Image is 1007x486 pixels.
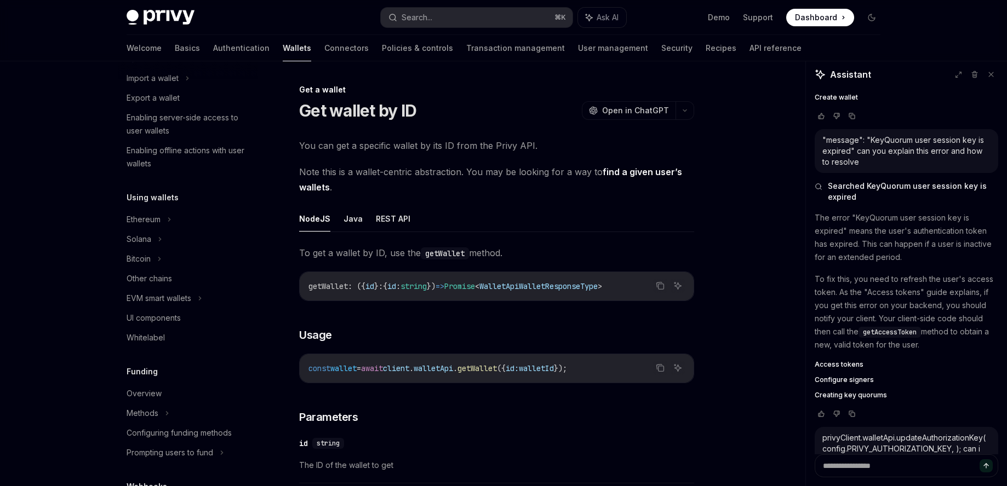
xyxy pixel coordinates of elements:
div: Enabling server-side access to user wallets [127,111,251,137]
div: EVM smart wallets [127,292,191,305]
button: Toggle dark mode [863,9,880,26]
span: walletId [519,363,554,373]
a: Connectors [324,35,369,61]
div: Export a wallet [127,91,180,105]
a: Other chains [118,269,258,288]
span: => [436,281,444,291]
span: Assistant [830,68,871,81]
div: Whitelabel [127,331,165,344]
span: ({ [497,363,506,373]
span: < [475,281,479,291]
a: UI components [118,308,258,328]
span: = [357,363,361,373]
button: Ask AI [578,8,626,27]
span: getWallet [457,363,497,373]
span: To get a wallet by ID, use the method. [299,245,694,261]
img: dark logo [127,10,194,25]
a: Export a wallet [118,88,258,108]
span: Searched KeyQuorum user session key is expired [828,181,998,202]
h5: Using wallets [127,191,179,204]
span: const [308,363,330,373]
div: privyClient.walletApi.updateAuthorizationKey( config.PRIVY_AUTHORIZATION_KEY, ); can i use this ? [822,432,991,465]
span: client [383,363,409,373]
span: id [365,281,374,291]
button: Search...⌘K [381,8,573,27]
span: Access tokens [815,360,863,369]
span: ⌘ K [554,13,566,22]
button: Ask AI [671,361,685,375]
span: getWallet [308,281,348,291]
div: UI components [127,311,181,325]
span: Configure signers [815,375,874,384]
div: Overview [127,387,162,400]
div: Get a wallet [299,84,694,95]
div: Methods [127,407,158,420]
a: User management [578,35,648,61]
button: Ask AI [671,279,685,293]
span: > [598,281,602,291]
a: Dashboard [786,9,854,26]
span: id: [506,363,519,373]
button: Java [344,206,363,232]
span: Open in ChatGPT [602,105,669,116]
h1: Get wallet by ID [299,101,416,120]
button: REST API [376,206,410,232]
span: . [453,363,457,373]
div: Solana [127,233,151,246]
a: Access tokens [815,360,998,369]
a: Enabling offline actions with user wallets [118,141,258,173]
span: Promise [444,281,475,291]
a: Security [661,35,693,61]
h5: Funding [127,365,158,378]
span: Create wallet [815,93,858,102]
span: Note this is a wallet-centric abstraction. You may be looking for a way to . [299,164,694,195]
span: Creating key quorums [815,391,887,400]
a: Enabling server-side access to user wallets [118,108,258,141]
div: Other chains [127,272,172,285]
span: wallet [330,363,357,373]
span: . [409,363,414,373]
button: Copy the contents from the code block [653,279,667,293]
span: }); [554,363,567,373]
p: To fix this, you need to refresh the user's access token. As the "Access tokens" guide explains, ... [815,273,998,351]
span: { [383,281,387,291]
p: The error "KeyQuorum user session key is expired" means the user's authentication token has expir... [815,211,998,264]
a: Creating key quorums [815,391,998,400]
div: Ethereum [127,213,161,226]
a: Configure signers [815,375,998,384]
a: Authentication [213,35,270,61]
button: NodeJS [299,206,330,232]
span: }) [427,281,436,291]
a: Basics [175,35,200,61]
button: Open in ChatGPT [582,101,676,120]
span: : ({ [348,281,365,291]
button: Send message [980,459,993,472]
a: Overview [118,384,258,403]
div: Search... [402,11,432,24]
a: Transaction management [466,35,565,61]
div: "message": "KeyQuorum user session key is expired" can you explain this error and how to resolve [822,135,991,167]
a: Whitelabel [118,328,258,348]
span: Parameters [299,409,358,425]
span: string [317,439,340,448]
span: id [387,281,396,291]
span: : [379,281,383,291]
span: WalletApiWalletResponseType [479,281,598,291]
span: You can get a specific wallet by its ID from the Privy API. [299,138,694,153]
span: The ID of the wallet to get [299,459,694,472]
button: Searched KeyQuorum user session key is expired [815,181,998,202]
button: Copy the contents from the code block [653,361,667,375]
a: Policies & controls [382,35,453,61]
span: await [361,363,383,373]
a: Demo [708,12,730,23]
span: string [400,281,427,291]
div: Configuring funding methods [127,426,232,439]
span: : [396,281,400,291]
span: Dashboard [795,12,837,23]
a: Wallets [283,35,311,61]
div: Bitcoin [127,252,151,265]
span: } [374,281,379,291]
a: Welcome [127,35,162,61]
div: id [299,438,308,449]
a: Support [743,12,773,23]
